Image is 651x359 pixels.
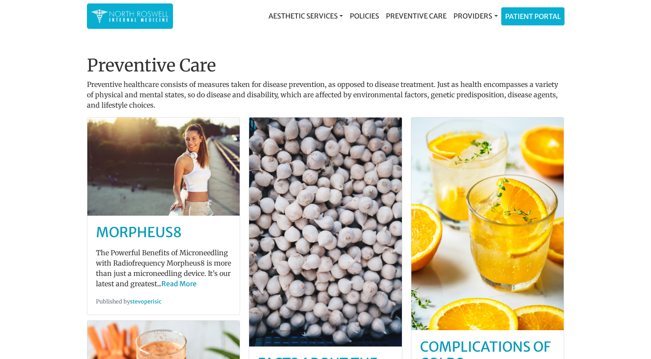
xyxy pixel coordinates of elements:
a: Read More [161,279,197,288]
small: Published by [96,298,161,305]
a: Preventive Care [383,7,450,25]
p: Preventive healthcare consists of measures taken for disease prevention, as opposed to disease tr... [87,79,565,110]
a: Aesthetic Services [265,7,346,25]
a: stevoperisic [130,298,161,305]
a: Providers [450,7,501,25]
a: Policies [346,7,383,25]
img: North Roswell Internal Medicine [91,8,169,25]
p: The Powerful Benefits of Microneedling with Radiofrequency Morpheus8 is more than just a micronee... [96,248,231,289]
a: MORPHEUS8 [96,224,182,241]
img: post-default-2.jpg [411,118,564,330]
a: Patient Portal [502,8,564,25]
h1: Preventive Care [87,55,565,76]
img: post-default-0.jpg [249,118,402,347]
